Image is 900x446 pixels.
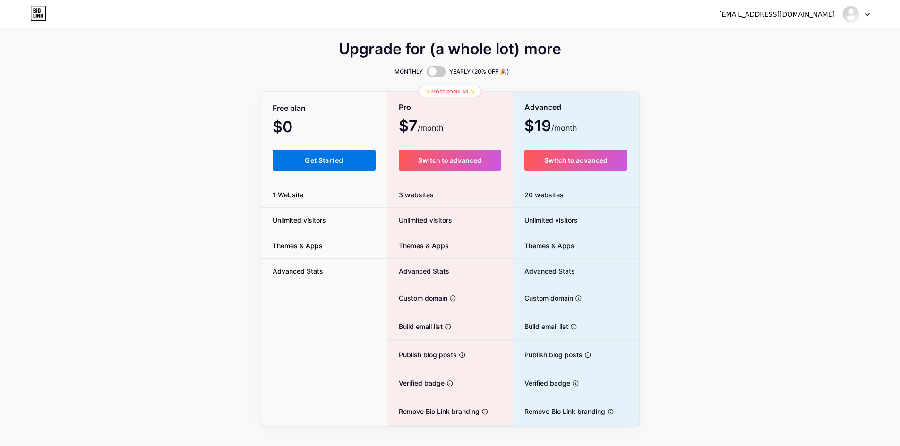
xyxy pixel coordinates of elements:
span: Themes & Apps [513,241,574,251]
span: /month [551,122,577,134]
div: 20 websites [513,182,639,208]
button: Switch to advanced [524,150,628,171]
span: Build email list [513,321,568,331]
button: Get Started [273,150,376,171]
span: Unlimited visitors [261,215,337,225]
span: Verified badge [387,378,445,388]
span: YEARLY (20% OFF 🎉) [449,67,509,76]
span: /month [418,122,443,134]
span: Build email list [387,321,443,331]
span: Publish blog posts [387,350,457,360]
span: $0 [273,121,318,135]
span: Advanced [524,99,561,116]
span: Custom domain [387,293,447,303]
span: Advanced Stats [387,266,449,276]
span: Unlimited visitors [387,215,452,225]
div: 3 websites [387,182,513,208]
span: Switch to advanced [544,156,608,164]
span: $19 [524,120,577,134]
span: Upgrade for (a whole lot) more [339,43,561,55]
span: 1 Website [261,190,315,200]
span: Themes & Apps [261,241,334,251]
span: Unlimited visitors [513,215,578,225]
span: MONTHLY [394,67,423,76]
span: Pro [399,99,411,116]
span: Verified badge [513,378,570,388]
div: [EMAIL_ADDRESS][DOMAIN_NAME] [719,9,835,19]
span: Advanced Stats [513,266,575,276]
button: Switch to advanced [399,150,501,171]
span: Switch to advanced [418,156,481,164]
span: Publish blog posts [513,350,583,360]
span: $7 [399,120,443,134]
span: Remove Bio Link branding [513,406,605,416]
span: Themes & Apps [387,241,449,251]
span: Custom domain [513,293,573,303]
span: Remove Bio Link branding [387,406,480,416]
div: ✨ Most popular ✨ [419,86,481,97]
span: Get Started [305,156,343,164]
img: hotcam [842,5,860,23]
span: Free plan [273,100,306,117]
span: Advanced Stats [261,266,334,276]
